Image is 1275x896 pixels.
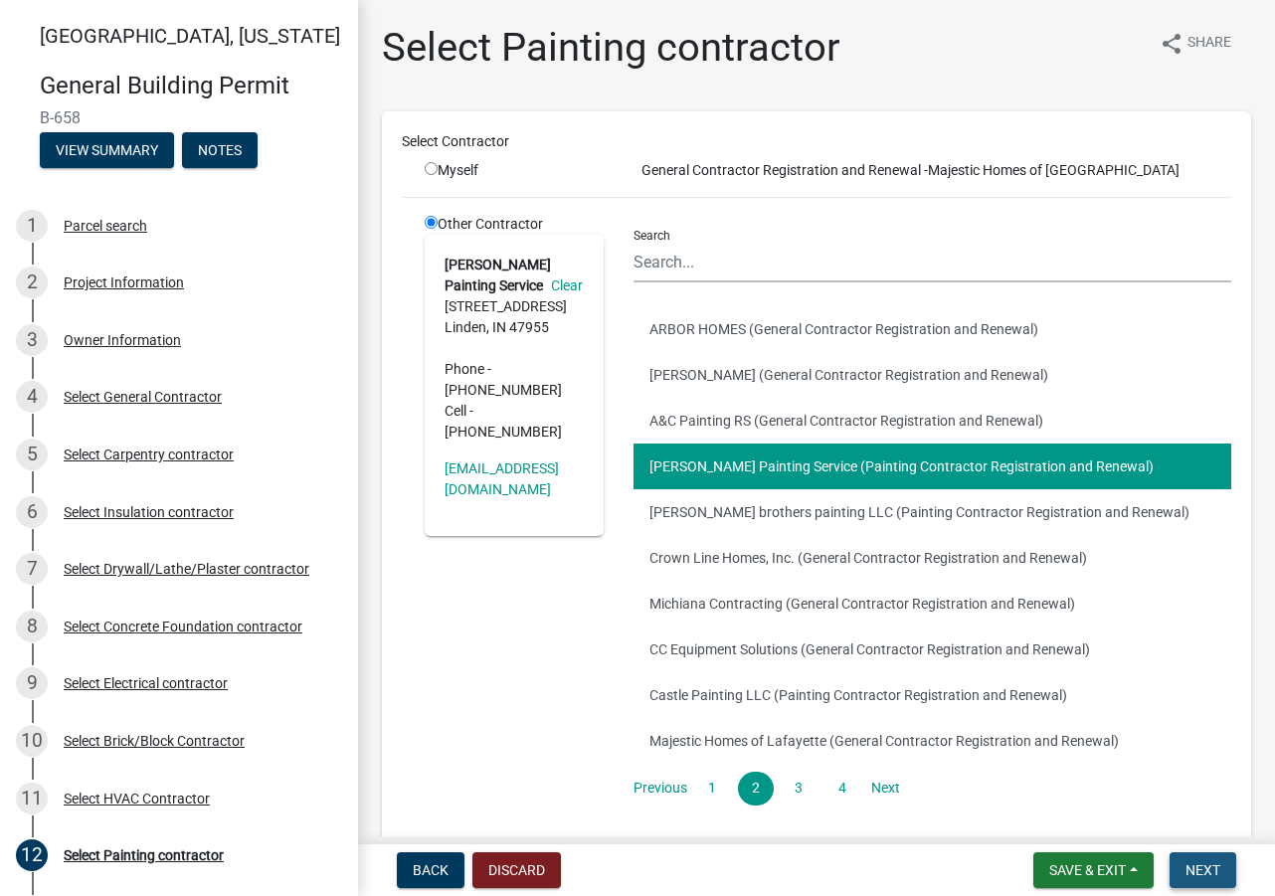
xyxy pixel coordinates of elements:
div: 7 [16,553,48,585]
span: [GEOGRAPHIC_DATA], [US_STATE] [40,24,340,48]
button: shareShare [1144,24,1247,63]
div: 2 [16,267,48,298]
div: 6 [16,496,48,528]
button: Save & Exit [1033,852,1154,888]
nav: Page navigation [634,772,1231,806]
wm-modal-confirm: Notes [182,143,258,159]
a: [EMAIL_ADDRESS][DOMAIN_NAME] [445,460,559,497]
div: Select Concrete Foundation contractor [64,620,302,633]
div: Parcel search [64,219,147,233]
a: 1 [694,772,730,806]
i: share [1160,32,1184,56]
button: Crown Line Homes, Inc. (General Contractor Registration and Renewal) [634,535,1231,581]
a: Previous [634,772,687,806]
div: Select General Contractor [64,390,222,404]
a: Clear [543,277,583,293]
button: ARBOR HOMES (General Contractor Registration and Renewal) [634,306,1231,352]
button: Castle Painting LLC (Painting Contractor Registration and Renewal) [634,672,1231,718]
h4: General Building Permit [40,72,342,100]
div: Select Drywall/Lathe/Plaster contractor [64,562,309,576]
div: 12 [16,839,48,871]
span: [PHONE_NUMBER] [445,382,562,398]
abbr: Phone - [445,361,491,377]
button: View Summary [40,132,174,168]
a: Next [867,772,903,806]
span: Save & Exit [1049,862,1126,878]
div: Select Carpentry contractor [64,448,234,461]
button: A&C Painting RS (General Contractor Registration and Renewal) [634,398,1231,444]
div: 5 [16,439,48,470]
button: [PERSON_NAME] Painting Service (Painting Contractor Registration and Renewal) [634,444,1231,489]
span: [PHONE_NUMBER] [445,424,562,440]
div: Select Electrical contractor [64,676,228,690]
span: Share [1187,32,1231,56]
abbr: Cell - [445,403,473,419]
strong: [PERSON_NAME] Painting Service [445,257,551,293]
div: Majestic Homes of [GEOGRAPHIC_DATA] [619,160,1246,181]
div: Project Information [64,275,184,289]
a: 2 [738,772,774,806]
span: Back [413,862,449,878]
button: Majestic Homes of Lafayette (General Contractor Registration and Renewal) [634,718,1231,764]
button: Notes [182,132,258,168]
button: [PERSON_NAME] (General Contractor Registration and Renewal) [634,352,1231,398]
button: Michiana Contracting (General Contractor Registration and Renewal) [634,581,1231,627]
div: Select Contractor [387,131,1246,152]
div: 3 [16,324,48,356]
button: [PERSON_NAME] brothers painting LLC (Painting Contractor Registration and Renewal) [634,489,1231,535]
div: 1 [16,210,48,242]
button: Discard [472,852,561,888]
div: 10 [16,725,48,757]
div: Other Contractor [410,214,619,821]
div: Myself [425,160,604,181]
a: 3 [781,772,817,806]
wm-modal-confirm: Summary [40,143,174,159]
button: Next [1170,852,1236,888]
address: [STREET_ADDRESS] Linden, IN 47955 [445,255,584,443]
button: Back [397,852,464,888]
div: Select Brick/Block Contractor [64,734,245,748]
div: 9 [16,667,48,699]
a: 4 [823,772,859,806]
div: 4 [16,381,48,413]
div: Owner Information [64,333,181,347]
span: B-658 [40,108,318,127]
div: Select Painting contractor [64,848,224,862]
div: Select HVAC Contractor [64,792,210,806]
h1: Select Painting contractor [382,24,840,72]
span: Next [1185,862,1220,878]
div: 11 [16,783,48,814]
button: CC Equipment Solutions (General Contractor Registration and Renewal) [634,627,1231,672]
input: Search... [634,242,1231,282]
span: General Contractor Registration and Renewal - [634,162,928,178]
div: 8 [16,611,48,642]
div: Select Insulation contractor [64,505,234,519]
